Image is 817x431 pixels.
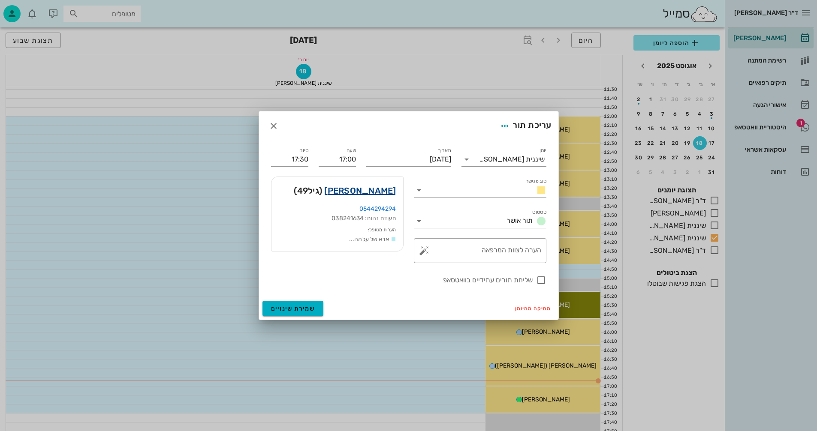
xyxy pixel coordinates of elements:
[346,147,356,154] label: שעה
[512,302,555,314] button: מחיקה מהיומן
[515,305,552,311] span: מחיקה מהיומן
[294,184,322,198] span: (גיל )
[414,183,546,197] div: סוג פגישה
[278,214,396,223] div: תעודת זהות: 038241634
[271,305,315,312] span: שמירת שינויים
[271,276,533,284] label: שליחת תורים עתידיים בוואטסאפ
[299,147,308,154] label: סיום
[349,236,389,243] span: אבא של עלמה...
[506,216,533,224] span: תור אושר
[437,147,451,154] label: תאריך
[539,147,546,154] label: יומן
[479,156,545,163] div: שיננית [PERSON_NAME]
[297,186,308,196] span: 49
[497,118,551,134] div: עריכת תור
[359,205,396,213] a: 0544294294
[262,301,324,316] button: שמירת שינויים
[461,153,546,166] div: יומןשיננית [PERSON_NAME]
[414,214,546,228] div: סטטוסתור אושר
[368,227,396,233] small: הערות מטופל:
[324,184,396,198] a: [PERSON_NAME]
[532,209,546,215] label: סטטוס
[525,178,546,185] label: סוג פגישה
